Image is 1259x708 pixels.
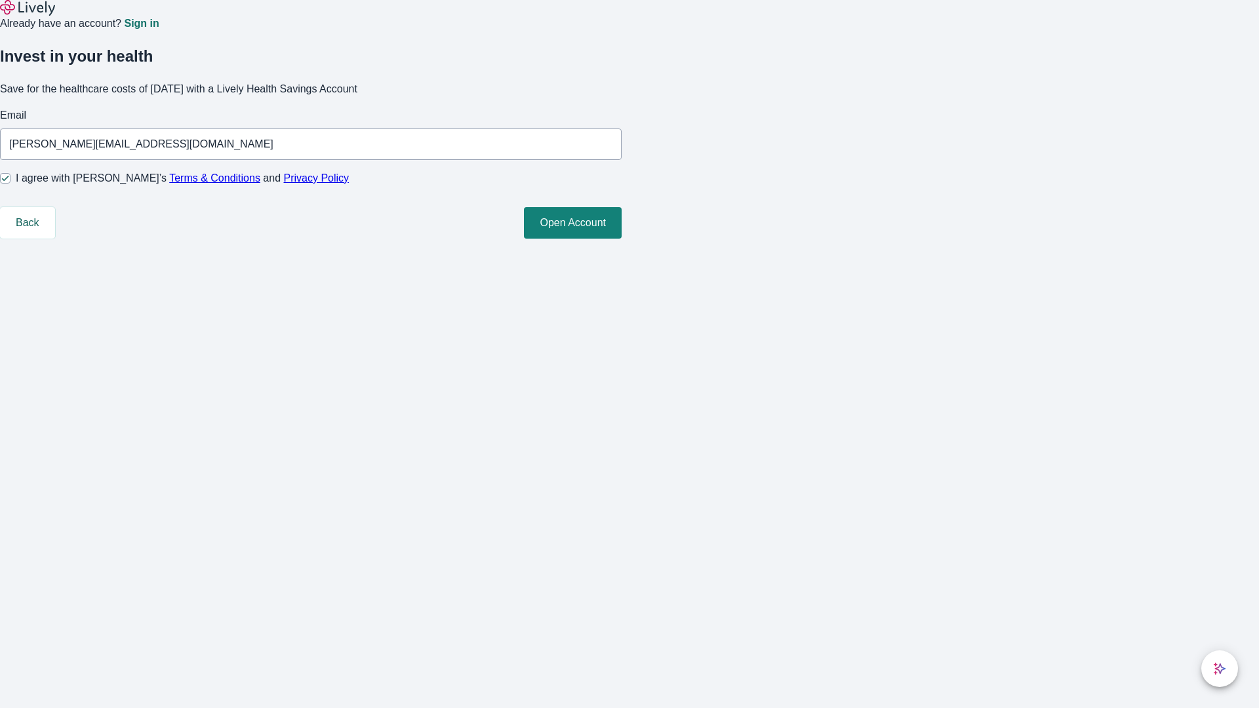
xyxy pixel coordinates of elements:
svg: Lively AI Assistant [1213,662,1226,675]
button: chat [1201,650,1238,687]
button: Open Account [524,207,622,239]
a: Terms & Conditions [169,172,260,184]
a: Sign in [124,18,159,29]
a: Privacy Policy [284,172,350,184]
span: I agree with [PERSON_NAME]’s and [16,170,349,186]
